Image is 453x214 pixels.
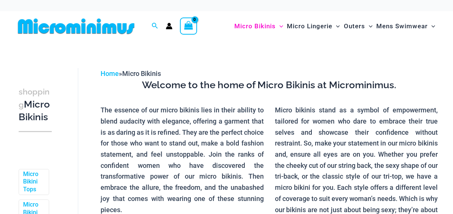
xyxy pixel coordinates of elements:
span: Micro Bikinis [234,17,276,36]
span: Menu Toggle [276,17,283,36]
span: Menu Toggle [428,17,435,36]
a: Account icon link [166,23,172,29]
span: Menu Toggle [332,17,340,36]
span: Menu Toggle [365,17,373,36]
a: OutersMenu ToggleMenu Toggle [342,15,374,38]
span: » [101,70,161,77]
h3: Micro Bikinis [19,85,52,124]
a: Micro LingerieMenu ToggleMenu Toggle [285,15,342,38]
span: Micro Bikinis [122,70,161,77]
span: shopping [19,87,50,109]
span: Outers [344,17,365,36]
nav: Site Navigation [231,14,438,39]
a: Micro Bikini Tops [23,170,43,194]
span: Mens Swimwear [376,17,428,36]
a: Micro BikinisMenu ToggleMenu Toggle [232,15,285,38]
a: Search icon link [152,22,158,31]
h3: Welcome to the home of Micro Bikinis at Microminimus. [101,79,438,92]
span: Micro Lingerie [287,17,332,36]
a: Mens SwimwearMenu ToggleMenu Toggle [374,15,437,38]
img: MM SHOP LOGO FLAT [15,18,137,35]
a: View Shopping Cart, empty [180,17,197,35]
a: Home [101,70,119,77]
